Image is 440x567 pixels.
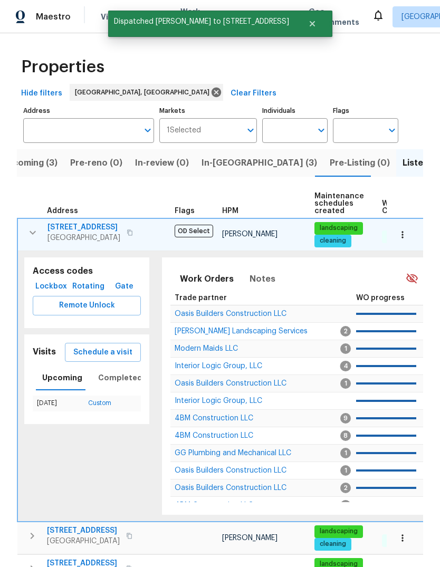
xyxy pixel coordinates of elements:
[70,277,107,296] button: Rotating
[340,326,351,337] span: 2
[340,500,351,511] span: 1
[175,484,286,492] span: Oasis Builders Construction LLC
[33,277,70,296] button: Lockbox
[159,108,257,114] label: Markets
[340,361,351,371] span: 4
[47,525,120,536] span: [STREET_ADDRESS]
[101,12,122,22] span: Visits
[295,13,330,34] button: Close
[330,156,390,170] span: Pre-Listing (0)
[33,296,141,315] button: Remote Unlock
[23,108,154,114] label: Address
[47,222,120,233] span: [STREET_ADDRESS]
[175,398,262,404] a: Interior Logic Group, LLC
[340,448,351,458] span: 1
[88,400,111,406] a: Custom
[175,467,286,474] a: Oasis Builders Construction LLC
[222,534,278,542] span: [PERSON_NAME]
[21,62,104,72] span: Properties
[175,450,291,456] a: GG Plumbing and Mechanical LLC
[98,371,142,385] span: Completed
[42,371,82,385] span: Upcoming
[314,123,329,138] button: Open
[231,87,276,100] span: Clear Filters
[175,485,286,491] a: Oasis Builders Construction LLC
[37,280,65,293] span: Lockbox
[36,12,71,22] span: Maestro
[383,233,418,242] span: 29 Done
[340,413,351,424] span: 9
[180,6,207,27] span: Work Orders
[385,123,399,138] button: Open
[175,467,286,474] span: Oasis Builders Construction LLC
[340,483,351,493] span: 2
[135,156,189,170] span: In-review (0)
[73,346,132,359] span: Schedule a visit
[140,123,155,138] button: Open
[340,465,351,476] span: 1
[175,415,253,421] a: 4BM Construction LLC
[175,502,253,509] span: 4BM Construction LLC
[175,432,253,439] span: 4BM Construction LLC
[175,397,262,405] span: Interior Logic Group, LLC
[21,87,62,100] span: Hide filters
[41,299,132,312] span: Remote Unlock
[47,233,120,243] span: [GEOGRAPHIC_DATA]
[383,536,414,545] span: 7 Done
[226,84,281,103] button: Clear Filters
[107,277,141,296] button: Gate
[202,156,317,170] span: In-[GEOGRAPHIC_DATA] (3)
[314,193,364,215] span: Maintenance schedules created
[340,430,351,441] span: 8
[111,280,137,293] span: Gate
[74,280,103,293] span: Rotating
[315,224,362,233] span: landscaping
[47,536,120,546] span: [GEOGRAPHIC_DATA]
[70,156,122,170] span: Pre-reno (0)
[243,123,258,138] button: Open
[309,6,359,27] span: Geo Assignments
[356,294,405,302] span: WO progress
[33,347,56,358] h5: Visits
[340,343,351,354] span: 1
[262,108,328,114] label: Individuals
[315,236,350,245] span: cleaning
[175,449,291,457] span: GG Plumbing and Mechanical LLC
[47,207,78,215] span: Address
[75,87,214,98] span: [GEOGRAPHIC_DATA], [GEOGRAPHIC_DATA]
[315,527,362,536] span: landscaping
[70,84,223,101] div: [GEOGRAPHIC_DATA], [GEOGRAPHIC_DATA]
[175,380,286,387] a: Oasis Builders Construction LLC
[108,11,295,33] span: Dispatched [PERSON_NAME] to [STREET_ADDRESS]
[340,378,351,389] span: 1
[1,156,58,170] span: Upcoming (3)
[175,433,253,439] a: 4BM Construction LLC
[33,396,84,411] td: [DATE]
[333,108,398,114] label: Flags
[33,266,141,277] h5: Access codes
[17,84,66,103] button: Hide filters
[65,343,141,362] button: Schedule a visit
[167,126,201,135] span: 1 Selected
[315,540,350,549] span: cleaning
